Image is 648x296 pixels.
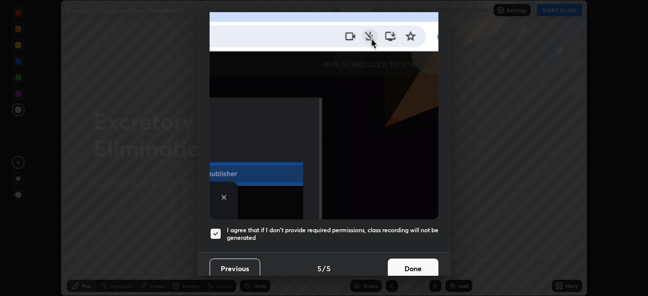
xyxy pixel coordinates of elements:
[317,263,321,274] h4: 5
[388,259,438,279] button: Done
[210,259,260,279] button: Previous
[327,263,331,274] h4: 5
[322,263,326,274] h4: /
[227,226,438,242] h5: I agree that if I don't provide required permissions, class recording will not be generated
